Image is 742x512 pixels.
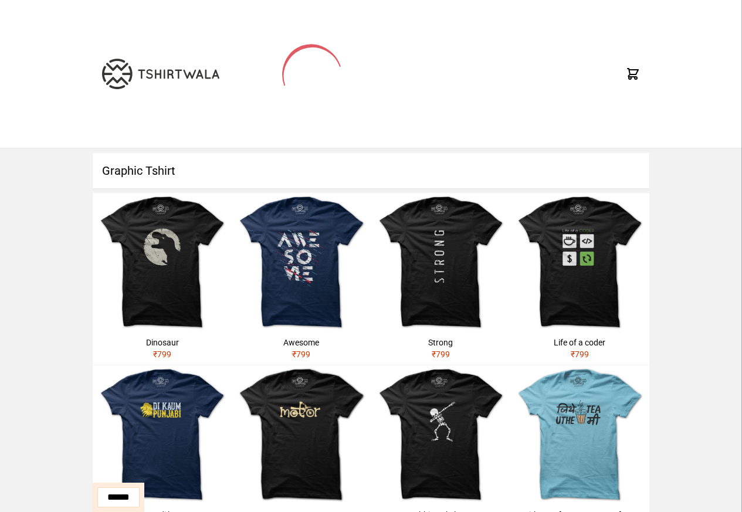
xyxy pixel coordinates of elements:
[93,193,232,332] img: dinosaur.jpg
[371,365,510,504] img: skeleton-dabbing.jpg
[93,365,232,504] img: shera-di-kaum-punjabi-1.jpg
[232,193,371,332] img: awesome.jpg
[571,350,589,359] span: ₹ 799
[432,350,450,359] span: ₹ 799
[153,350,171,359] span: ₹ 799
[371,193,510,365] a: Strong₹799
[371,193,510,332] img: strong.jpg
[292,350,310,359] span: ₹ 799
[232,193,371,365] a: Awesome₹799
[232,365,371,504] img: motor.jpg
[510,365,649,504] img: jithe-tea-uthe-me.jpg
[515,337,645,348] div: Life of a coder
[93,193,232,365] a: Dinosaur₹799
[236,337,366,348] div: Awesome
[510,193,649,332] img: life-of-a-coder.jpg
[102,59,219,89] img: TW-LOGO-400-104.png
[376,337,506,348] div: Strong
[93,153,649,188] h1: Graphic Tshirt
[510,193,649,365] a: Life of a coder₹799
[97,337,227,348] div: Dinosaur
